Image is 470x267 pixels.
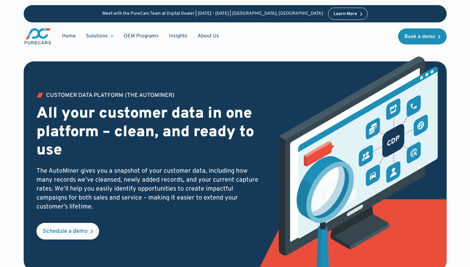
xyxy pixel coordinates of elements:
a: Book a demo [398,28,447,44]
h2: All your customer data in one platform – clean, and ready to use [36,105,263,160]
div: Book a demo [404,34,435,39]
a: Home [57,30,81,42]
div: Learn More [333,12,357,16]
a: About Us [192,30,224,42]
a: main [24,27,52,45]
div: Solutions [81,30,119,42]
div: Customer Data PLATFORM (The Autominer) [46,93,175,98]
img: purecars logo [24,27,52,45]
div: Solutions [86,33,108,40]
p: Meet with the PureCars Team at Digital Dealer | [DATE] - [DATE] | [GEOGRAPHIC_DATA], [GEOGRAPHIC_... [102,11,323,17]
a: OEM Programs [119,30,164,42]
p: The AutoMiner gives you a snapshot of your customer data, including how many records we’ve cleans... [36,167,263,211]
a: Insights [164,30,192,42]
a: Learn More [328,8,368,20]
div: Schedule a demo [43,229,88,234]
a: Schedule a demo [36,223,99,240]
